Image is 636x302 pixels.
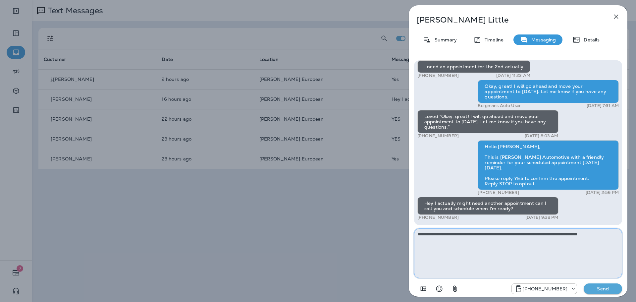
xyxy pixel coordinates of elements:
[525,215,558,220] p: [DATE] 9:38 PM
[478,190,519,195] p: [PHONE_NUMBER]
[417,110,558,133] div: Loved “Okay, great! I will go ahead and move your appointment to [DATE]. Let me know if you have ...
[417,282,430,295] button: Add in a premade template
[586,190,619,195] p: [DATE] 2:56 PM
[496,73,530,78] p: [DATE] 11:23 AM
[417,60,530,73] div: I need an appointment for the 2nd actually
[417,215,459,220] p: [PHONE_NUMBER]
[417,73,459,78] p: [PHONE_NUMBER]
[587,103,619,108] p: [DATE] 7:31 AM
[417,197,558,215] div: Hey I actually might need another appointment can I call you and schedule when I'm ready?
[478,103,521,108] p: Bergmans Auto User
[431,37,457,42] p: Summary
[525,133,558,139] p: [DATE] 8:03 AM
[478,80,619,103] div: Okay, great! I will go ahead and move your appointment to [DATE]. Let me know if you have any que...
[528,37,556,42] p: Messaging
[589,286,617,292] p: Send
[584,283,622,294] button: Send
[512,285,577,293] div: +1 (813) 428-9920
[522,286,567,291] p: [PHONE_NUMBER]
[417,133,459,139] p: [PHONE_NUMBER]
[481,37,503,42] p: Timeline
[433,282,446,295] button: Select an emoji
[580,37,600,42] p: Details
[417,15,598,25] p: [PERSON_NAME] Little
[478,140,619,190] div: Hello [PERSON_NAME], This is [PERSON_NAME] Automotive with a friendly reminder for your scheduled...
